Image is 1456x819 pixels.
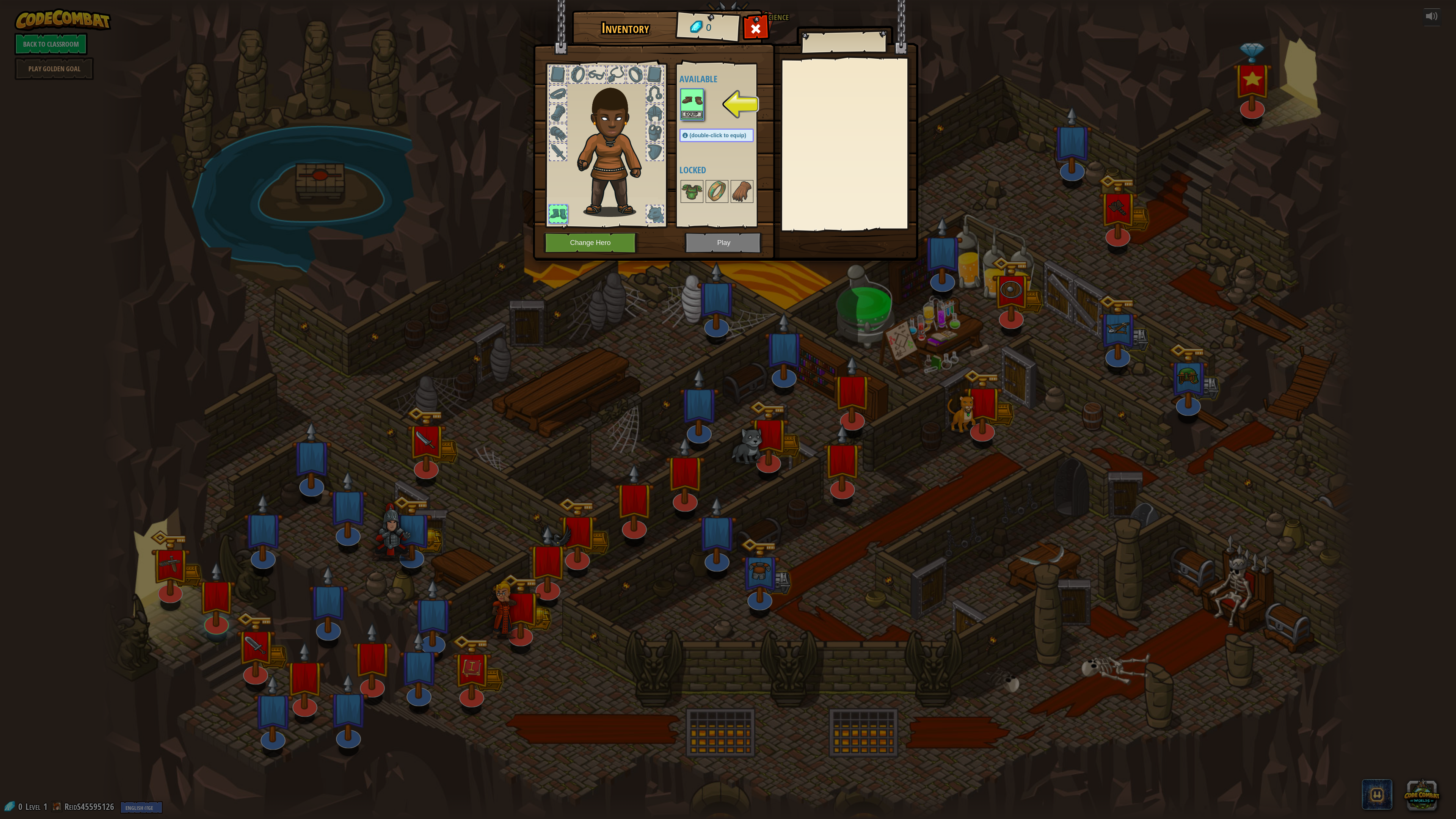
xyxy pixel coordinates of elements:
h4: Available [679,74,769,84]
img: raider_hair.png [574,77,655,217]
h4: Locked [679,165,769,175]
span: 0 [705,21,712,35]
button: Equip [681,111,703,119]
img: portrait.png [706,181,728,202]
img: portrait.png [681,181,703,202]
img: portrait.png [681,89,703,111]
span: (double-click to equip) [690,132,746,138]
h1: Inventory [577,20,674,36]
img: portrait.png [731,181,753,202]
button: Change Hero [543,232,640,253]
